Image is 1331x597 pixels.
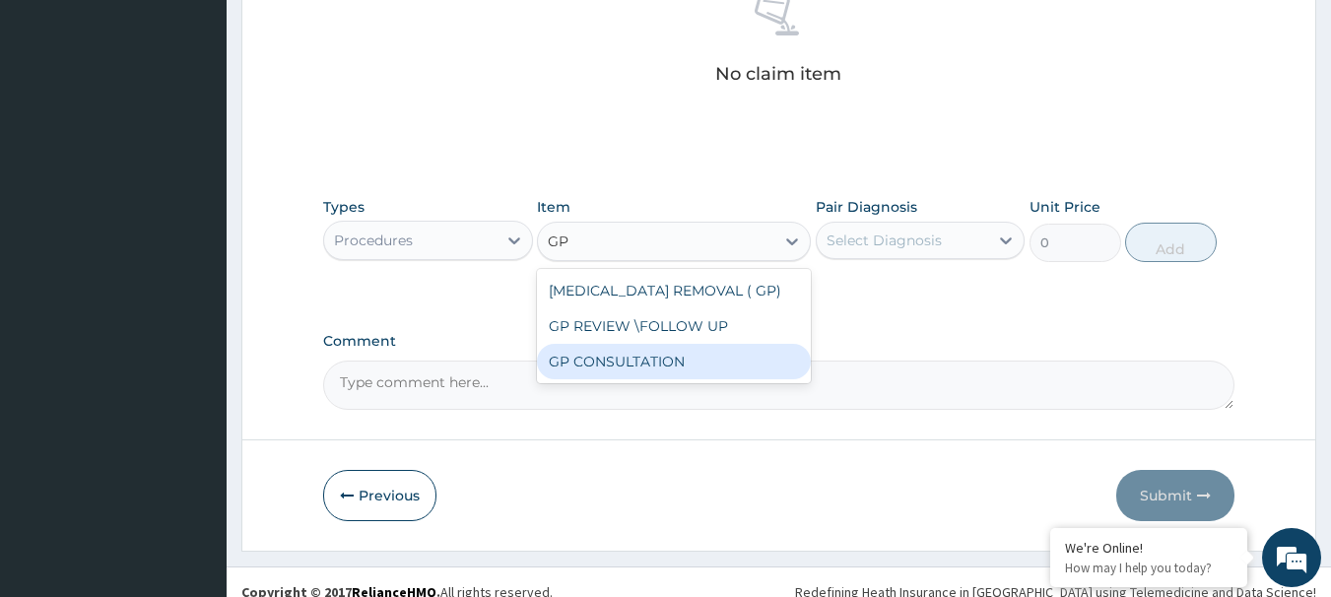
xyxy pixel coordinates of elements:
[114,175,272,374] span: We're online!
[537,344,811,379] div: GP CONSULTATION
[323,470,436,521] button: Previous
[36,99,80,148] img: d_794563401_company_1708531726252_794563401
[816,197,917,217] label: Pair Diagnosis
[334,231,413,250] div: Procedures
[323,199,365,216] label: Types
[10,392,375,461] textarea: Type your message and hit 'Enter'
[1065,560,1232,576] p: How may I help you today?
[102,110,331,136] div: Chat with us now
[323,333,1235,350] label: Comment
[1116,470,1234,521] button: Submit
[1030,197,1100,217] label: Unit Price
[715,64,841,84] p: No claim item
[537,273,811,308] div: [MEDICAL_DATA] REMOVAL ( GP)
[1065,539,1232,557] div: We're Online!
[1125,223,1217,262] button: Add
[537,308,811,344] div: GP REVIEW \FOLLOW UP
[537,197,570,217] label: Item
[323,10,370,57] div: Minimize live chat window
[827,231,942,250] div: Select Diagnosis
